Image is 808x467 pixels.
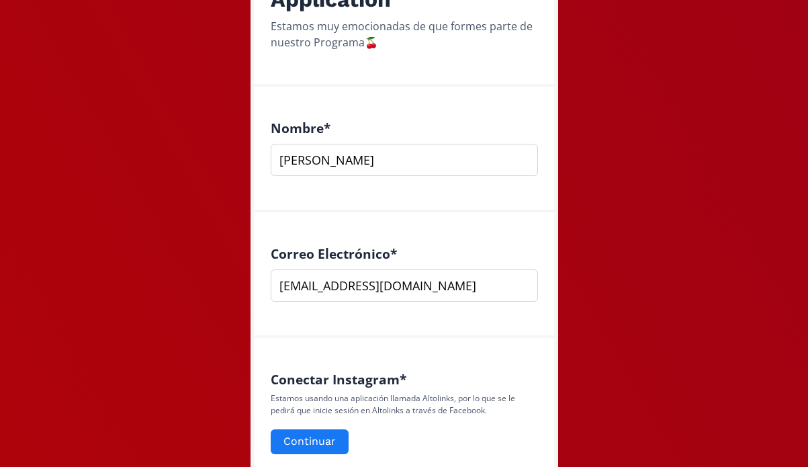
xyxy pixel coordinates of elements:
[271,392,538,417] p: Estamos usando una aplicación llamada Altolinks, por lo que se le pedirá que inicie sesión en Alt...
[271,144,538,176] input: Escribe aquí tu respuesta...
[271,120,538,136] h4: Nombre *
[271,269,538,302] input: nombre@ejemplo.com
[271,372,538,387] h4: Conectar Instagram *
[271,246,538,261] h4: Correo Electrónico *
[271,18,538,50] div: Estamos muy emocionadas de que formes parte de nuestro Programa🍒
[271,429,349,454] button: Continuar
